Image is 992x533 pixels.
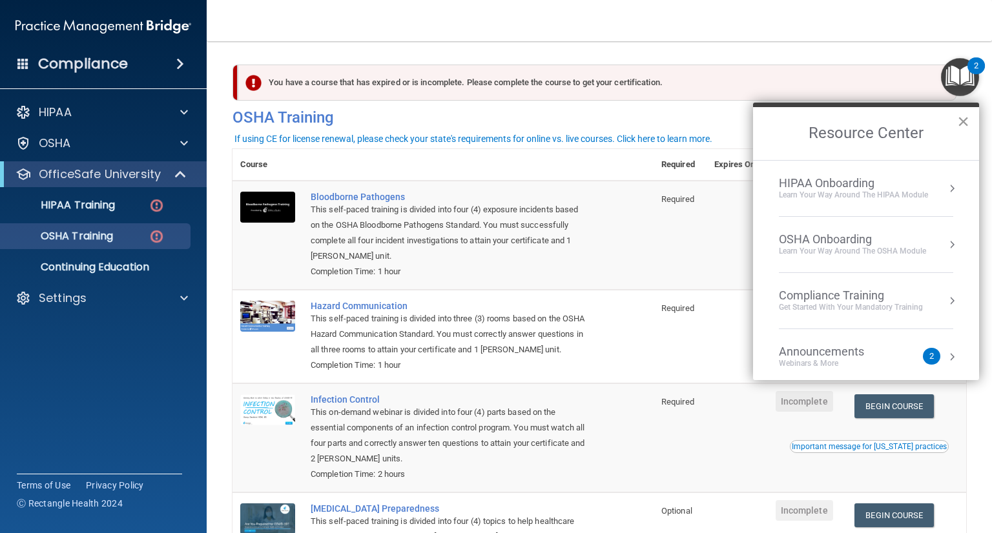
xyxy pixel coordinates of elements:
[776,500,833,521] span: Incomplete
[38,55,128,73] h4: Compliance
[232,108,966,126] h4: OSHA Training
[974,66,978,83] div: 2
[854,503,933,527] a: Begin Course
[311,311,589,357] div: This self-paced training is divided into three (3) rooms based on the OSHA Hazard Communication S...
[779,358,890,369] div: Webinars & More
[779,232,926,246] div: OSHA Onboarding
[779,288,923,303] div: Compliance Training
[8,199,115,212] p: HIPAA Training
[86,479,144,492] a: Privacy Policy
[234,134,712,143] div: If using CE for license renewal, please check your state's requirements for online vs. live cours...
[15,136,188,151] a: OSHA
[232,132,714,145] button: If using CE for license renewal, please check your state's requirements for online vs. live cours...
[8,261,185,274] p: Continuing Education
[311,202,589,264] div: This self-paced training is divided into four (4) exposure incidents based on the OSHA Bloodborne...
[39,166,161,182] p: OfficeSafe University
[311,467,589,482] div: Completion Time: 2 hours
[311,394,589,405] a: Infection Control
[769,442,976,493] iframe: Drift Widget Chat Controller
[232,149,303,181] th: Course
[149,197,165,214] img: danger-circle.6113f641.png
[854,394,933,418] a: Begin Course
[776,391,833,412] span: Incomplete
[17,497,123,510] span: Ⓒ Rectangle Health 2024
[8,230,113,243] p: OSHA Training
[311,503,589,514] a: [MEDICAL_DATA] Preparedness
[661,194,694,204] span: Required
[311,192,589,202] a: Bloodborne Pathogens
[15,14,191,39] img: PMB logo
[941,58,979,96] button: Open Resource Center, 2 new notifications
[779,302,923,313] div: Get Started with your mandatory training
[753,103,979,380] div: Resource Center
[957,111,969,132] button: Close
[238,65,956,101] div: You have a course that has expired or is incomplete. Please complete the course to get your certi...
[779,176,928,190] div: HIPAA Onboarding
[661,303,694,313] span: Required
[311,357,589,373] div: Completion Time: 1 hour
[245,75,262,91] img: exclamation-circle-solid-danger.72ef9ffc.png
[149,228,165,245] img: danger-circle.6113f641.png
[15,166,187,182] a: OfficeSafe University
[661,397,694,407] span: Required
[311,405,589,467] div: This on-demand webinar is divided into four (4) parts based on the essential components of an inf...
[779,246,926,257] div: Learn your way around the OSHA module
[707,149,767,181] th: Expires On
[753,107,979,160] h2: Resource Center
[39,105,72,120] p: HIPAA
[779,190,928,201] div: Learn Your Way around the HIPAA module
[39,136,71,151] p: OSHA
[15,105,188,120] a: HIPAA
[311,301,589,311] a: Hazard Communication
[311,264,589,279] div: Completion Time: 1 hour
[779,345,890,359] div: Announcements
[39,290,87,306] p: Settings
[15,290,188,306] a: Settings
[654,149,707,181] th: Required
[17,479,70,492] a: Terms of Use
[661,506,692,516] span: Optional
[790,440,949,453] button: Read this if you are a dental practitioner in the state of CA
